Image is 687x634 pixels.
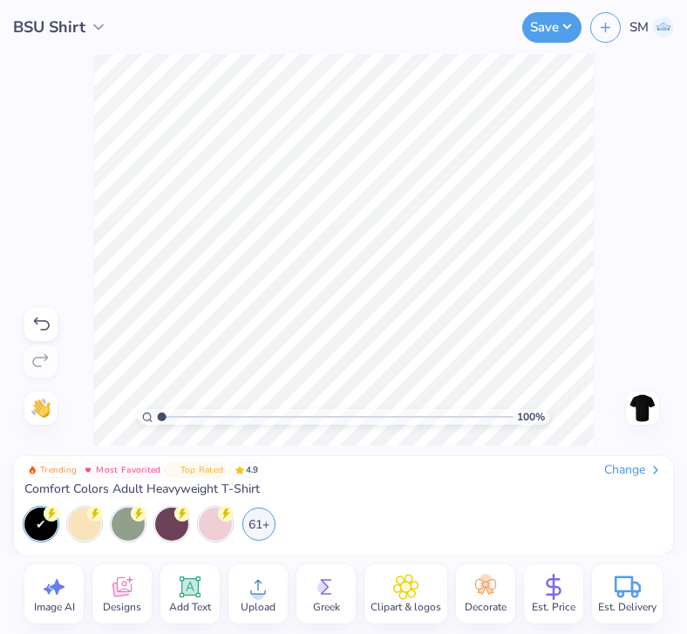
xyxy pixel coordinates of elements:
img: Trending sort [28,466,37,474]
img: Most Favorited sort [84,466,92,474]
button: Badge Button [165,462,228,478]
span: Top Rated [180,466,224,474]
div: Change [604,462,663,478]
img: Back [629,394,656,422]
a: SM [629,17,674,37]
button: Badge Button [80,462,164,478]
span: Est. Price [532,600,575,614]
span: 4.9 [230,462,263,478]
span: BSU Shirt [13,16,85,39]
span: Comfort Colors Adult Heavyweight T-Shirt [24,481,260,497]
span: 100 % [517,409,545,425]
span: Image AI [34,600,75,614]
img: Sharlize Moayedi [653,17,674,37]
img: Top Rated sort [168,466,177,474]
span: Designs [103,600,141,614]
span: Most Favorited [96,466,160,474]
span: Est. Delivery [598,600,656,614]
div: 61+ [242,508,275,541]
span: Add Text [169,600,211,614]
span: Clipart & logos [371,600,441,614]
span: Decorate [465,600,507,614]
span: Trending [40,466,77,474]
button: Badge Button [24,462,80,478]
span: Upload [241,600,275,614]
span: Greek [313,600,340,614]
span: SM [629,17,649,37]
button: Save [522,12,582,43]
